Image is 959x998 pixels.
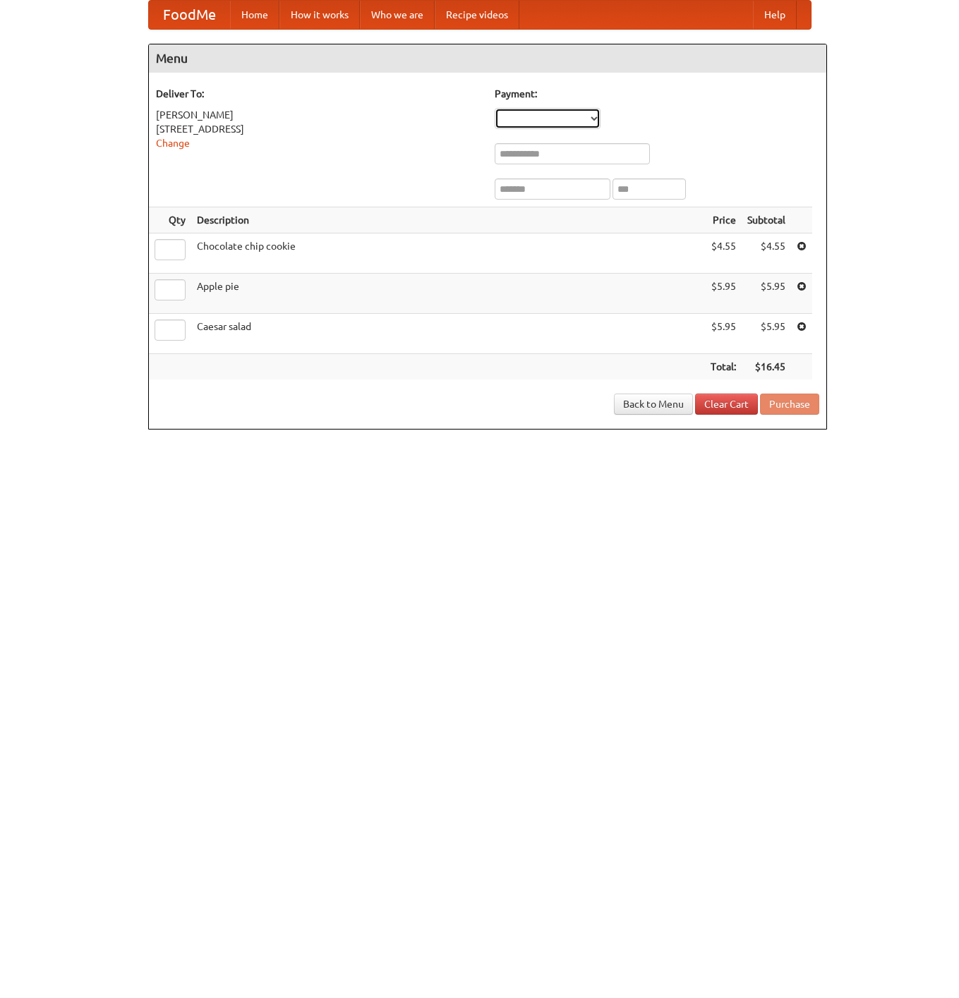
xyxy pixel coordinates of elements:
a: Recipe videos [435,1,519,29]
th: $16.45 [742,354,791,380]
td: Chocolate chip cookie [191,233,705,274]
th: Description [191,207,705,233]
a: Help [753,1,797,29]
h5: Deliver To: [156,87,481,101]
td: $5.95 [742,314,791,354]
a: FoodMe [149,1,230,29]
h5: Payment: [495,87,819,101]
div: [PERSON_NAME] [156,108,481,122]
a: Clear Cart [695,394,758,415]
a: How it works [279,1,360,29]
a: Back to Menu [614,394,693,415]
button: Purchase [760,394,819,415]
td: $5.95 [742,274,791,314]
th: Price [705,207,742,233]
td: Apple pie [191,274,705,314]
a: Who we are [360,1,435,29]
td: $4.55 [742,233,791,274]
td: Caesar salad [191,314,705,354]
h4: Menu [149,44,826,73]
th: Subtotal [742,207,791,233]
td: $4.55 [705,233,742,274]
td: $5.95 [705,274,742,314]
a: Home [230,1,279,29]
div: [STREET_ADDRESS] [156,122,481,136]
th: Total: [705,354,742,380]
a: Change [156,138,190,149]
td: $5.95 [705,314,742,354]
th: Qty [149,207,191,233]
